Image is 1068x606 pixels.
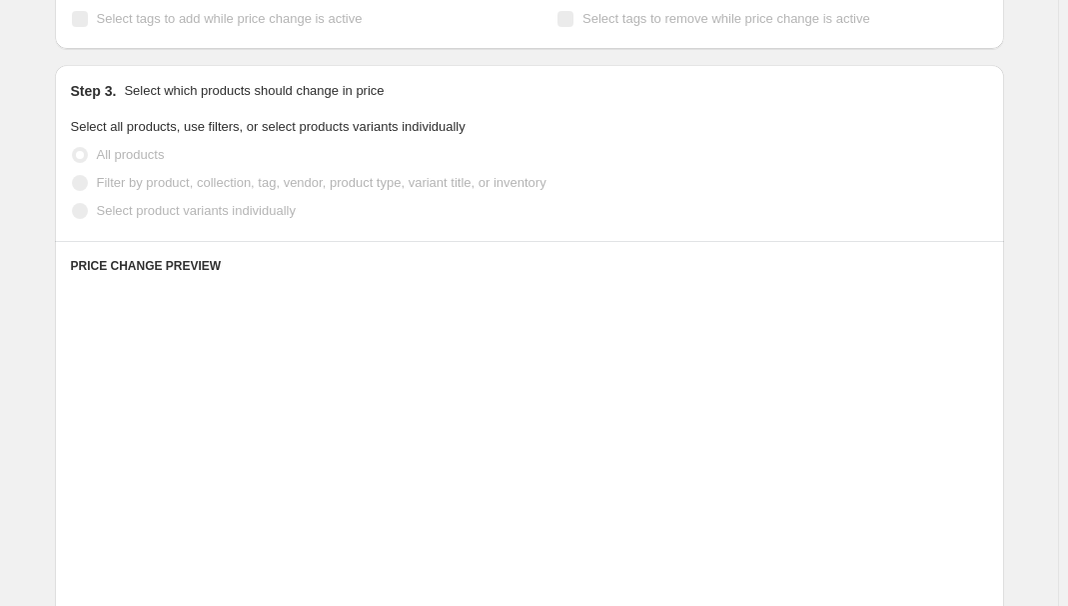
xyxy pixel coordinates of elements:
span: All products [97,147,165,162]
h2: Step 3. [71,81,117,101]
span: Select all products, use filters, or select products variants individually [71,119,466,134]
span: Select product variants individually [97,203,296,218]
span: Select tags to add while price change is active [97,11,363,26]
p: Select which products should change in price [124,81,384,101]
span: Filter by product, collection, tag, vendor, product type, variant title, or inventory [97,175,546,190]
span: Select tags to remove while price change is active [582,11,870,26]
h6: PRICE CHANGE PREVIEW [71,258,988,274]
